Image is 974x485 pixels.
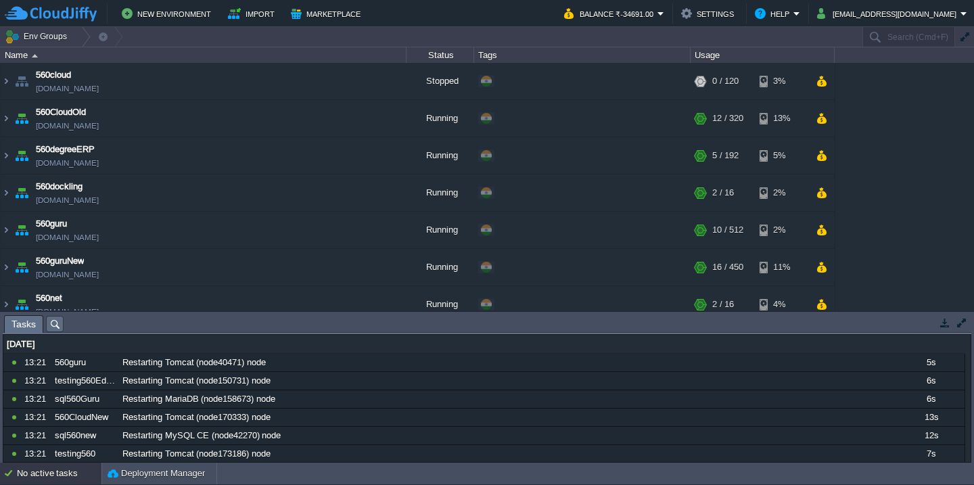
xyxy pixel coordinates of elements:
a: [DOMAIN_NAME] [36,231,99,244]
img: CloudJiffy [5,5,97,22]
a: 560dockling [36,180,83,193]
div: 13:21 [24,427,50,444]
div: Name [1,47,406,63]
div: 12s [898,427,964,444]
div: 5% [760,137,804,174]
div: testing560 [51,445,118,463]
div: Running [407,286,474,323]
button: New Environment [122,5,215,22]
div: Running [407,212,474,248]
div: 13:21 [24,445,50,463]
div: Usage [691,47,834,63]
div: 2 / 16 [712,286,734,323]
img: AMDAwAAAACH5BAEAAAAALAAAAAABAAEAAAICRAEAOw== [1,63,11,99]
a: [DOMAIN_NAME] [36,156,99,170]
div: 2% [760,175,804,211]
a: [DOMAIN_NAME] [36,305,99,319]
span: Restarting Tomcat (node150731) node [122,375,271,387]
div: 5 / 192 [712,137,739,174]
div: sql560new [51,427,118,444]
img: AMDAwAAAACH5BAEAAAAALAAAAAABAAEAAAICRAEAOw== [1,137,11,174]
span: Restarting MySQL CE (node42270) node [122,430,281,442]
div: 13% [760,100,804,137]
div: 560CloudNew [51,409,118,426]
span: Restarting Tomcat (node40471) node [122,356,266,369]
a: 560CloudOld [36,106,86,119]
div: Running [407,175,474,211]
span: Tasks [11,316,36,333]
div: 16 / 450 [712,249,743,285]
img: AMDAwAAAACH5BAEAAAAALAAAAAABAAEAAAICRAEAOw== [1,175,11,211]
a: 560guru [36,217,67,231]
img: AMDAwAAAACH5BAEAAAAALAAAAAABAAEAAAICRAEAOw== [1,212,11,248]
a: [DOMAIN_NAME] [36,119,99,133]
div: [DATE] [3,336,965,353]
img: AMDAwAAAACH5BAEAAAAALAAAAAABAAEAAAICRAEAOw== [32,54,38,57]
button: Deployment Manager [108,467,205,480]
img: AMDAwAAAACH5BAEAAAAALAAAAAABAAEAAAICRAEAOw== [12,212,31,248]
button: Marketplace [291,5,365,22]
img: AMDAwAAAACH5BAEAAAAALAAAAAABAAEAAAICRAEAOw== [1,249,11,285]
div: testing560EduBee [51,372,118,390]
div: 12 / 320 [712,100,743,137]
button: Balance ₹-34691.00 [564,5,657,22]
div: 10 / 512 [712,212,743,248]
div: 7s [898,445,964,463]
button: Env Groups [5,27,72,46]
div: 6s [898,372,964,390]
div: 4% [760,286,804,323]
div: Running [407,100,474,137]
img: AMDAwAAAACH5BAEAAAAALAAAAAABAAEAAAICRAEAOw== [12,175,31,211]
div: Status [407,47,473,63]
span: Restarting MariaDB (node158673) node [122,393,275,405]
div: 13:21 [24,372,50,390]
img: AMDAwAAAACH5BAEAAAAALAAAAAABAAEAAAICRAEAOw== [12,286,31,323]
div: No active tasks [17,463,101,484]
div: 13:21 [24,390,50,408]
div: 11% [760,249,804,285]
button: [EMAIL_ADDRESS][DOMAIN_NAME] [817,5,960,22]
div: 0 / 120 [712,63,739,99]
a: [DOMAIN_NAME] [36,82,99,95]
div: 6s [898,390,964,408]
div: Running [407,249,474,285]
a: 560net [36,292,62,305]
button: Import [228,5,279,22]
div: 2% [760,212,804,248]
a: 560guruNew [36,254,84,268]
div: 3% [760,63,804,99]
div: 13s [898,409,964,426]
div: 13:21 [24,354,50,371]
div: 2 / 16 [712,175,734,211]
img: AMDAwAAAACH5BAEAAAAALAAAAAABAAEAAAICRAEAOw== [12,63,31,99]
a: [DOMAIN_NAME] [36,268,99,281]
img: AMDAwAAAACH5BAEAAAAALAAAAAABAAEAAAICRAEAOw== [12,249,31,285]
div: sql560Guru [51,390,118,408]
div: Stopped [407,63,474,99]
img: AMDAwAAAACH5BAEAAAAALAAAAAABAAEAAAICRAEAOw== [12,137,31,174]
div: Tags [475,47,690,63]
span: [DOMAIN_NAME] [36,193,99,207]
img: AMDAwAAAACH5BAEAAAAALAAAAAABAAEAAAICRAEAOw== [1,286,11,323]
a: 560cloud [36,68,71,82]
div: 13:21 [24,409,50,426]
div: 5s [898,354,964,371]
div: Running [407,137,474,174]
span: Restarting Tomcat (node170333) node [122,411,271,423]
img: AMDAwAAAACH5BAEAAAAALAAAAAABAAEAAAICRAEAOw== [1,100,11,137]
span: Restarting Tomcat (node173186) node [122,448,271,460]
button: Help [755,5,793,22]
button: Settings [681,5,738,22]
a: 560degreeERP [36,143,95,156]
div: 560guru [51,354,118,371]
img: AMDAwAAAACH5BAEAAAAALAAAAAABAAEAAAICRAEAOw== [12,100,31,137]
